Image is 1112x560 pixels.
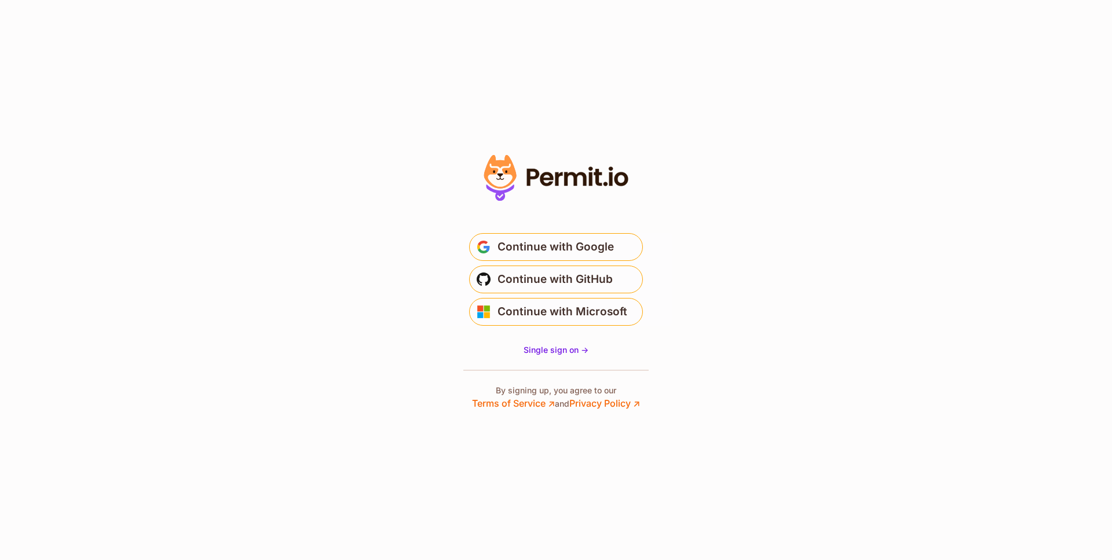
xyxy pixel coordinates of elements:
span: Continue with Google [498,238,614,256]
button: Continue with Google [469,233,643,261]
span: Continue with GitHub [498,270,613,289]
span: Continue with Microsoft [498,303,627,321]
button: Continue with Microsoft [469,298,643,326]
p: By signing up, you agree to our and [472,385,640,410]
a: Terms of Service ↗ [472,397,555,409]
a: Single sign on -> [524,344,588,356]
button: Continue with GitHub [469,266,643,293]
a: Privacy Policy ↗ [569,397,640,409]
span: Single sign on -> [524,345,588,355]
